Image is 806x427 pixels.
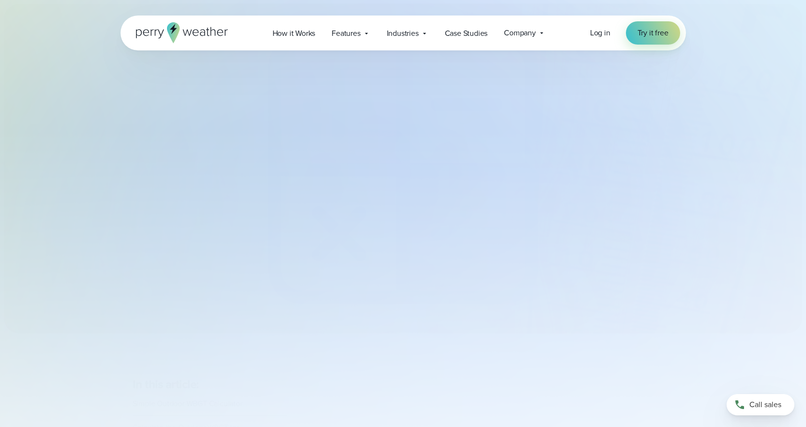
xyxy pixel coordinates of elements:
[590,27,610,39] a: Log in
[626,21,680,45] a: Try it free
[387,28,419,39] span: Industries
[264,23,324,43] a: How it Works
[332,28,360,39] span: Features
[437,23,496,43] a: Case Studies
[638,27,669,39] span: Try it free
[727,394,794,415] a: Call sales
[504,27,536,39] span: Company
[273,28,316,39] span: How it Works
[749,399,781,411] span: Call sales
[590,27,610,38] span: Log in
[445,28,488,39] span: Case Studies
